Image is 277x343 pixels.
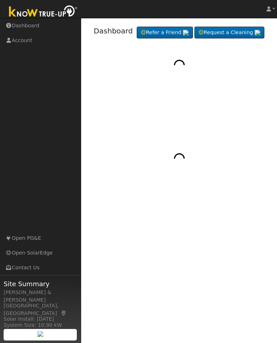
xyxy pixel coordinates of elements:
[61,310,67,316] a: Map
[4,315,77,323] div: Solar Install: [DATE]
[4,321,77,329] div: System Size: 10.90 kW
[194,27,264,39] a: Request a Cleaning
[94,27,133,35] a: Dashboard
[255,30,260,36] img: retrieve
[5,4,81,20] img: Know True-Up
[137,27,193,39] a: Refer a Friend
[4,302,77,317] div: [GEOGRAPHIC_DATA], [GEOGRAPHIC_DATA]
[4,279,77,289] span: Site Summary
[4,289,77,304] div: [PERSON_NAME] & [PERSON_NAME]
[38,331,43,337] img: retrieve
[183,30,189,36] img: retrieve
